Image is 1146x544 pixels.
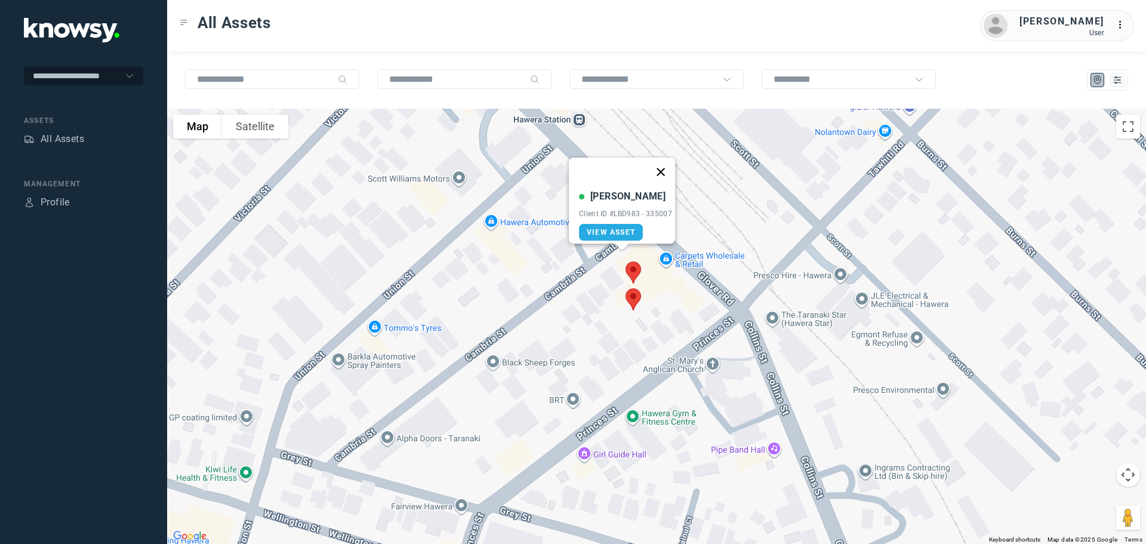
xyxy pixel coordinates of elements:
div: : [1116,18,1130,34]
a: View Asset [579,224,643,241]
div: User [1019,29,1104,37]
img: Google [170,528,210,544]
a: Open this area in Google Maps (opens a new window) [170,528,210,544]
img: Application Logo [24,18,119,42]
div: Assets [24,134,35,145]
div: Search [530,75,540,84]
div: Management [24,179,143,189]
img: avatar.png [984,14,1008,38]
span: All Assets [198,12,271,33]
tspan: ... [1117,20,1129,29]
button: Drag Pegman onto the map to open Street View [1116,506,1140,530]
button: Show street map [173,115,222,139]
button: Show satellite imagery [222,115,288,139]
div: Search [338,75,347,84]
div: Profile [41,195,70,210]
a: AssetsAll Assets [24,132,84,146]
div: [PERSON_NAME] [1019,14,1104,29]
a: ProfileProfile [24,195,70,210]
button: Toggle fullscreen view [1116,115,1140,139]
div: [PERSON_NAME] [590,189,666,204]
div: Toggle Menu [180,19,188,27]
a: Terms (opens in new tab) [1125,536,1142,543]
div: Assets [24,115,143,126]
div: All Assets [41,132,84,146]
span: Map data ©2025 Google [1048,536,1117,543]
div: : [1116,18,1130,32]
button: Keyboard shortcuts [989,536,1040,544]
div: Client ID #LBD983 - 335007 [579,210,672,218]
div: List [1112,75,1123,85]
span: View Asset [587,228,635,236]
button: Map camera controls [1116,463,1140,487]
div: Map [1092,75,1103,85]
div: Profile [24,197,35,208]
button: Close [646,158,675,186]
